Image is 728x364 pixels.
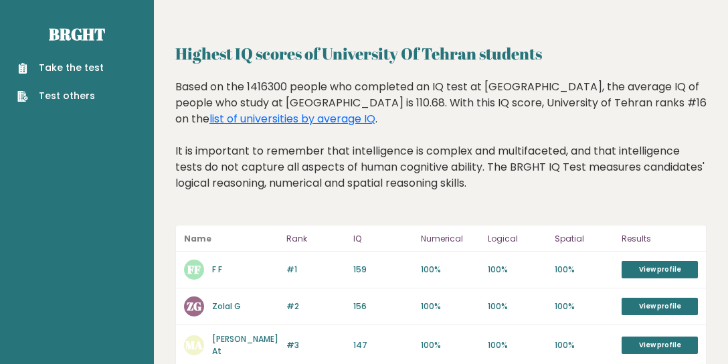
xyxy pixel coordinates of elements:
p: Numerical [421,231,480,247]
div: Based on the 1416300 people who completed an IQ test at [GEOGRAPHIC_DATA], the average IQ of peop... [175,79,707,211]
p: 159 [353,264,412,276]
p: 100% [555,339,614,351]
p: 100% [488,339,547,351]
a: Zolal G [212,300,241,312]
p: 156 [353,300,412,312]
a: View profile [622,261,698,278]
p: 100% [555,264,614,276]
p: Spatial [555,231,614,247]
p: #3 [286,339,345,351]
p: #2 [286,300,345,312]
a: Take the test [17,61,104,75]
p: 100% [488,300,547,312]
p: Results [622,231,698,247]
a: Brght [49,23,105,45]
p: 100% [421,300,480,312]
p: Logical [488,231,547,247]
a: View profile [622,337,698,354]
h2: Highest IQ scores of University Of Tehran students [175,41,707,66]
text: ZG [187,298,201,314]
p: 100% [555,300,614,312]
p: 100% [488,264,547,276]
a: list of universities by average IQ [209,111,375,126]
p: 100% [421,339,480,351]
p: IQ [353,231,412,247]
a: Test others [17,89,104,103]
p: #1 [286,264,345,276]
p: 147 [353,339,412,351]
text: MA [185,337,203,353]
p: 100% [421,264,480,276]
text: FF [187,262,201,277]
a: View profile [622,298,698,315]
a: [PERSON_NAME] At [212,333,278,357]
p: Rank [286,231,345,247]
a: F F [212,264,222,275]
b: Name [184,233,211,244]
